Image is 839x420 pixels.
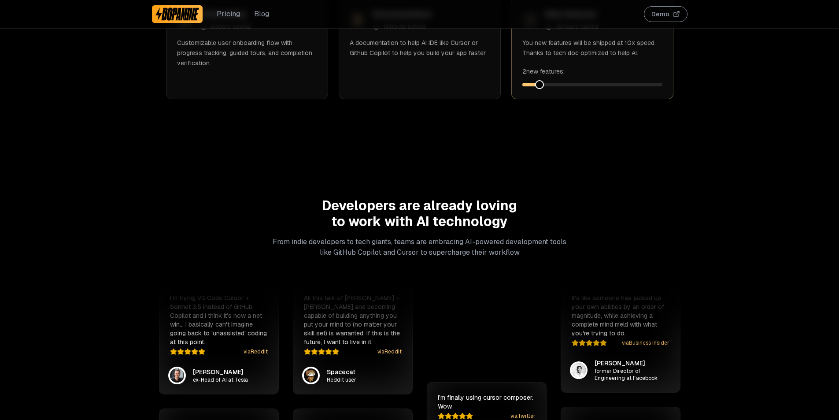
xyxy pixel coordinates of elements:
[193,368,248,376] p: [PERSON_NAME]
[572,294,669,338] p: It's like someone has jacked up your own abilities by an order of magnitude, while achieving a co...
[522,38,662,58] p: You new features will be shipped at 10x speed. Thanks to tech doc optimized to help AI.
[304,294,402,346] p: All this talk of [PERSON_NAME] + [PERSON_NAME] and becoming capable of building anything you put ...
[155,7,200,21] img: Dopamine
[438,393,536,411] p: I’m finally using cursor composer. Wow.
[510,413,536,420] a: viaTwitter
[193,376,248,383] p: ex-Head of AI at Tesla
[304,368,318,383] img: Spacecat
[170,294,268,346] p: I'm trying VS Code Cursor + Sonnet 3.5 instead of GitHub Copilot and I think it's now a net win… ...
[377,348,402,355] a: viaReddit
[152,5,203,23] a: Dopamine
[254,9,269,19] a: Blog
[644,6,687,22] button: Demo
[177,38,317,68] p: Customizable user onboarding flow with progress tracking, guided tours, and completion verification.
[622,339,669,346] a: viaBusiness Insider
[155,198,684,230] h2: Developers are already loving to work with AI technology
[327,376,356,383] p: Reddit user
[170,368,184,383] img: Andrej Karpathy
[595,359,669,368] p: [PERSON_NAME]
[522,67,662,76] div: 2 new features:
[217,9,240,19] a: Pricing
[244,348,268,355] a: viaReddit
[572,363,586,377] img: Aditya Agarwal
[272,237,568,258] p: From indie developers to tech giants, teams are embracing AI-powered development tools like GitHu...
[595,368,669,382] p: former Director of Engineering at Facebook
[327,368,356,376] p: Spacecat
[350,38,490,58] p: A documentation to help AI IDE like Cursor or Github Copilot to help you build your app faster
